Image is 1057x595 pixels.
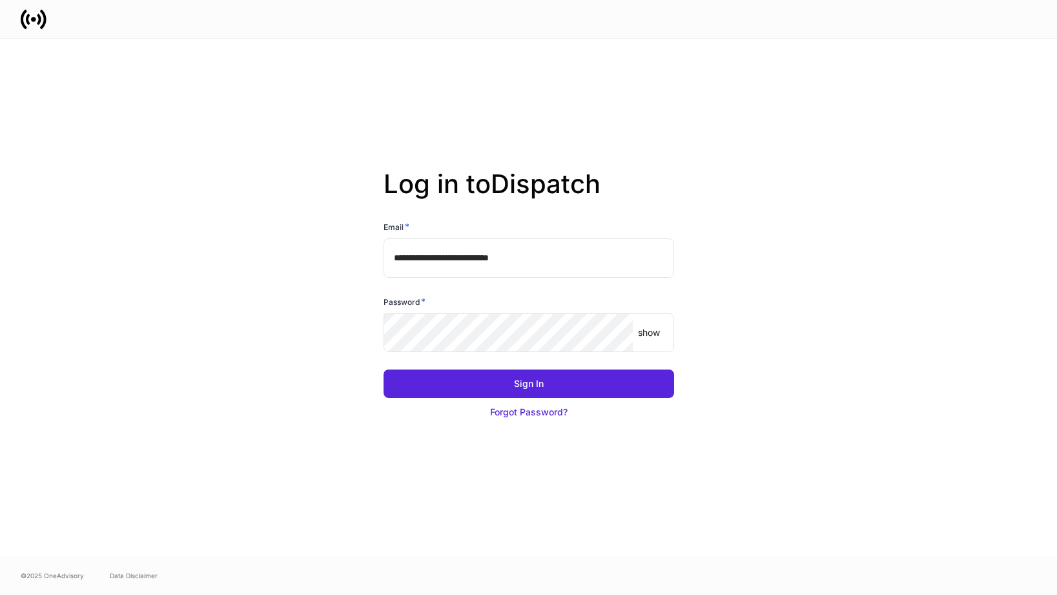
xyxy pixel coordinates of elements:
a: Data Disclaimer [110,570,158,581]
div: Forgot Password? [490,406,568,419]
button: Forgot Password? [384,398,674,426]
div: Sign In [514,377,544,390]
h6: Password [384,295,426,308]
button: Sign In [384,370,674,398]
h2: Log in to Dispatch [384,169,674,220]
h6: Email [384,220,409,233]
p: show [638,326,660,339]
span: © 2025 OneAdvisory [21,570,84,581]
